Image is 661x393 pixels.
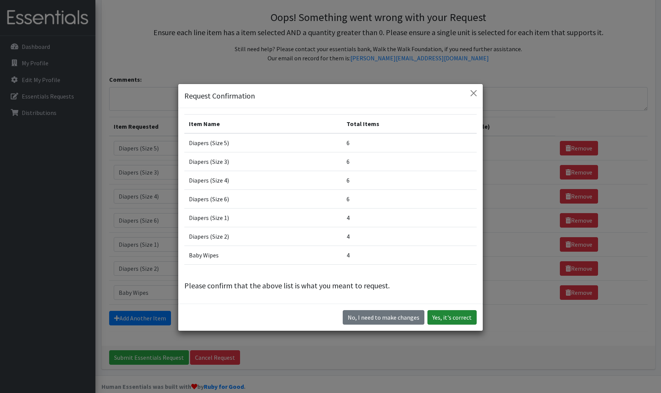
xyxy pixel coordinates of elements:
td: Diapers (Size 4) [184,171,342,189]
td: 6 [342,171,477,189]
td: Diapers (Size 3) [184,152,342,171]
p: Please confirm that the above list is what you meant to request. [184,280,477,291]
td: 6 [342,133,477,152]
th: Item Name [184,114,342,133]
td: 4 [342,246,477,264]
td: 6 [342,189,477,208]
td: Diapers (Size 6) [184,189,342,208]
th: Total Items [342,114,477,133]
button: Close [468,87,480,99]
td: Baby Wipes [184,246,342,264]
td: 6 [342,152,477,171]
h5: Request Confirmation [184,90,255,102]
td: Diapers (Size 2) [184,227,342,246]
td: Diapers (Size 5) [184,133,342,152]
button: No I need to make changes [343,310,424,325]
td: Diapers (Size 1) [184,208,342,227]
td: 4 [342,208,477,227]
button: Yes, it's correct [427,310,477,325]
td: 4 [342,227,477,246]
